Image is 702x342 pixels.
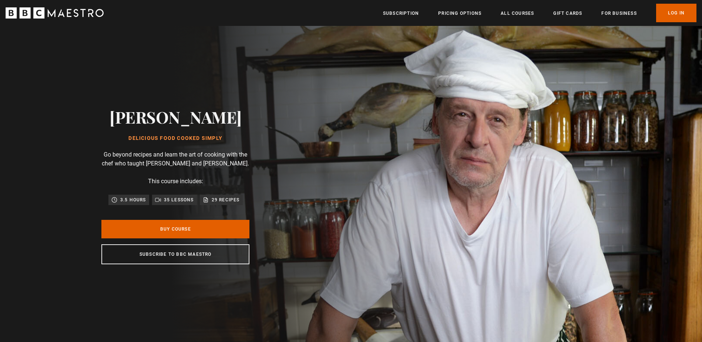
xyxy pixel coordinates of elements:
[383,4,696,22] nav: Primary
[501,10,534,17] a: All Courses
[101,150,249,168] p: Go beyond recipes and learn the art of cooking with the chef who taught [PERSON_NAME] and [PERSON...
[212,196,240,204] p: 29 recipes
[553,10,582,17] a: Gift Cards
[101,220,249,238] a: Buy Course
[110,135,242,141] h1: Delicious Food Cooked Simply
[601,10,636,17] a: For business
[656,4,696,22] a: Log In
[110,107,242,126] h2: [PERSON_NAME]
[101,244,249,264] a: Subscribe to BBC Maestro
[383,10,419,17] a: Subscription
[148,177,203,186] p: This course includes:
[164,196,194,204] p: 35 lessons
[438,10,481,17] a: Pricing Options
[120,196,146,204] p: 3.5 hours
[6,7,104,19] svg: BBC Maestro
